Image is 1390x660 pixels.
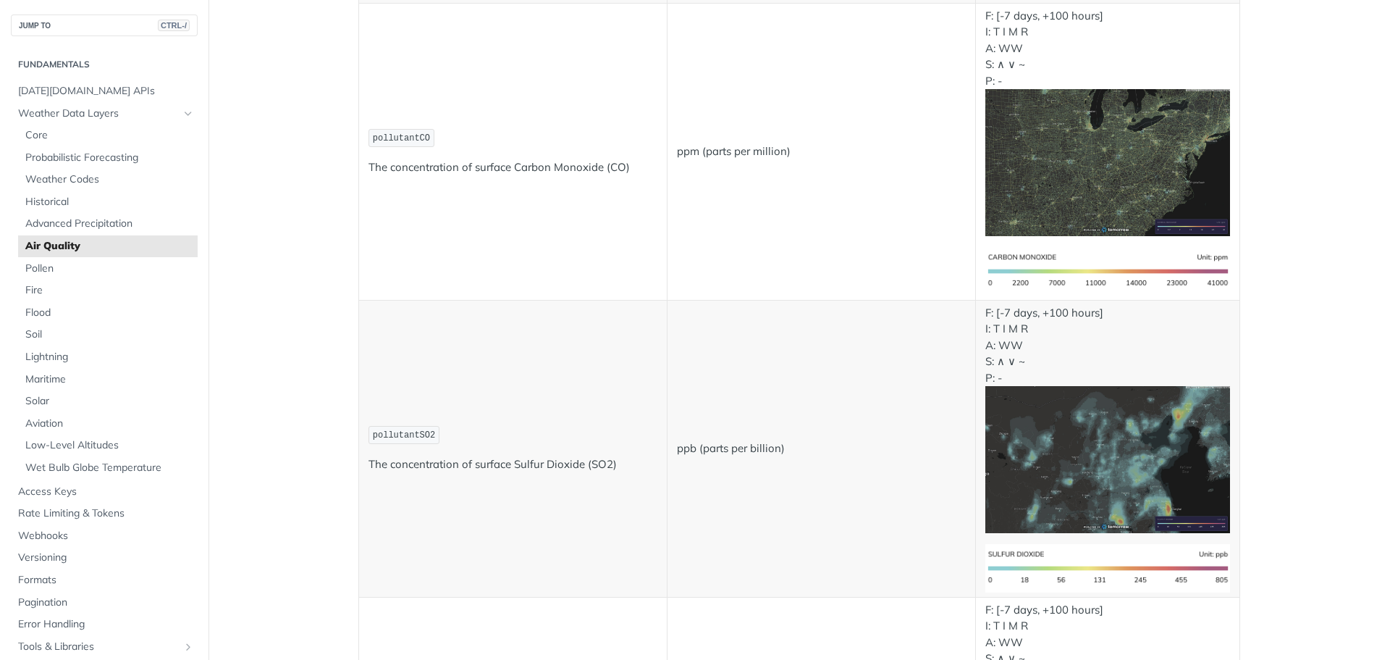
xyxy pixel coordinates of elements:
span: pollutantCO [373,133,430,143]
button: Hide subpages for Weather Data Layers [182,108,194,120]
span: CTRL-/ [158,20,190,31]
span: Advanced Precipitation [25,217,194,231]
span: Flood [25,306,194,320]
span: Probabilistic Forecasting [25,151,194,165]
span: [DATE][DOMAIN_NAME] APIs [18,84,194,99]
span: Low-Level Altitudes [25,438,194,453]
a: Historical [18,191,198,213]
span: Air Quality [25,239,194,254]
span: Expand image [985,452,1230,466]
a: Air Quality [18,235,198,257]
a: Core [18,125,198,146]
span: Aviation [25,417,194,431]
p: ppb (parts per billion) [677,440,966,457]
a: Low-Level Altitudes [18,435,198,456]
span: Maritime [25,372,194,387]
span: Fire [25,283,194,298]
img: so2 [985,544,1230,593]
a: Pollen [18,258,198,280]
span: Weather Codes [25,172,194,187]
a: Fire [18,280,198,301]
h2: Fundamentals [11,58,198,71]
p: The concentration of surface Sulfur Dioxide (SO2) [368,456,657,473]
a: Wet Bulb Globe Temperature [18,457,198,479]
span: Solar [25,394,194,409]
span: Expand image [985,263,1230,277]
button: Show subpages for Tools & Libraries [182,641,194,653]
a: [DATE][DOMAIN_NAME] APIs [11,80,198,102]
img: so2 [985,386,1230,533]
span: Pollen [25,262,194,276]
span: Lightning [25,350,194,364]
button: JUMP TOCTRL-/ [11,14,198,36]
a: Advanced Precipitation [18,213,198,235]
a: Flood [18,302,198,324]
span: pollutantSO2 [373,430,435,440]
span: Expand image [985,155,1230,169]
a: Solar [18,390,198,412]
a: Error Handling [11,614,198,635]
span: Rate Limiting & Tokens [18,506,194,521]
a: Weather Codes [18,169,198,191]
img: co [985,89,1230,236]
span: Expand image [985,560,1230,574]
span: Pagination [18,596,194,610]
p: ppm (parts per million) [677,143,966,160]
a: Webhooks [11,525,198,547]
span: Formats [18,573,194,588]
a: Lightning [18,346,198,368]
span: Weather Data Layers [18,106,179,121]
span: Historical [25,195,194,209]
span: Access Keys [18,485,194,499]
a: Pagination [11,592,198,614]
a: Versioning [11,547,198,569]
span: Versioning [18,551,194,565]
a: Maritime [18,369,198,390]
a: Aviation [18,413,198,435]
a: Weather Data LayersHide subpages for Weather Data Layers [11,103,198,125]
a: Probabilistic Forecasting [18,147,198,169]
span: Webhooks [18,529,194,543]
img: co [985,247,1230,296]
a: Rate Limiting & Tokens [11,503,198,525]
a: Formats [11,569,198,591]
span: Core [25,128,194,143]
span: Error Handling [18,617,194,632]
span: Tools & Libraries [18,640,179,654]
p: F: [-7 days, +100 hours] I: T I M R A: WW S: ∧ ∨ ~ P: - [985,305,1230,533]
a: Access Keys [11,481,198,503]
p: F: [-7 days, +100 hours] I: T I M R A: WW S: ∧ ∨ ~ P: - [985,8,1230,236]
span: Soil [25,327,194,342]
span: Wet Bulb Globe Temperature [25,461,194,475]
a: Soil [18,324,198,346]
a: Tools & LibrariesShow subpages for Tools & Libraries [11,636,198,658]
p: The concentration of surface Carbon Monoxide (CO) [368,159,657,176]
